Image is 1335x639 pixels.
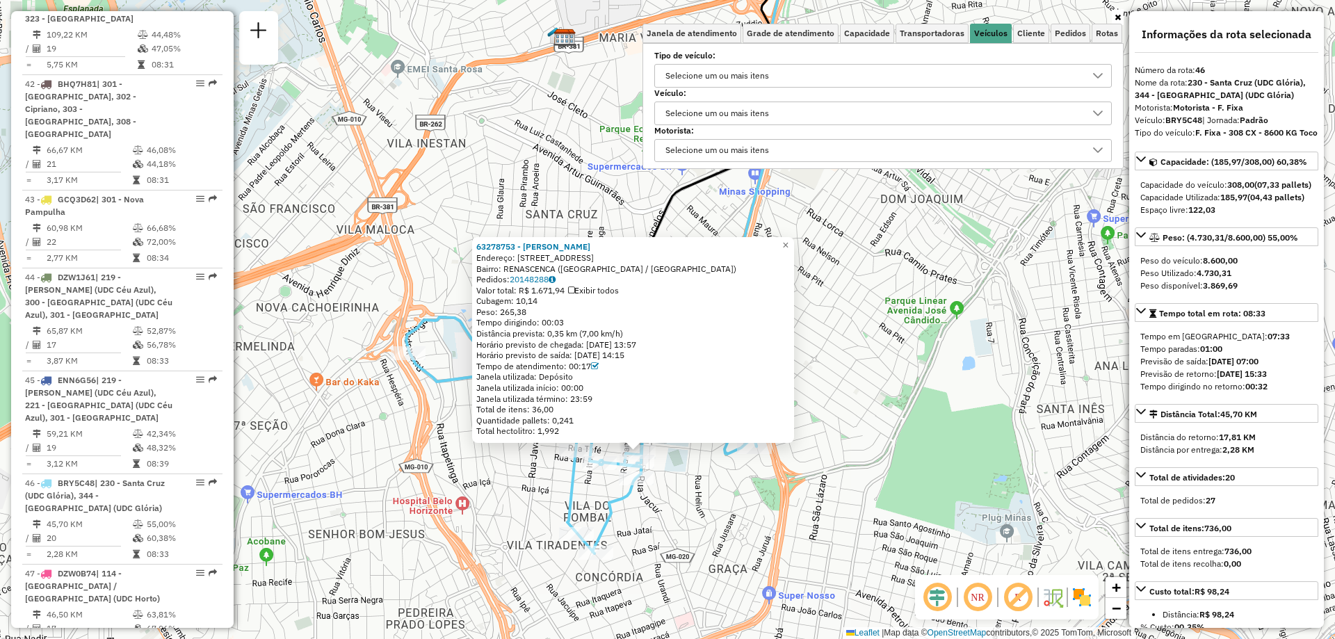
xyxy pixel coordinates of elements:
[1188,204,1215,215] strong: 122,03
[1135,467,1318,486] a: Total de atividades:20
[1149,408,1257,421] div: Distância Total:
[245,17,273,48] a: Nova sessão e pesquisa
[25,79,136,139] span: | 301 - [GEOGRAPHIC_DATA], 302 - Cipriano, 303 - [GEOGRAPHIC_DATA], 308 - [GEOGRAPHIC_DATA]
[1140,368,1313,380] div: Previsão de retorno:
[1140,330,1313,343] div: Tempo em [GEOGRAPHIC_DATA]:
[661,102,774,124] div: Selecione um ou mais itens
[46,28,137,42] td: 109,22 KM
[133,327,143,335] i: % de utilização do peso
[25,157,32,171] td: /
[58,272,95,282] span: DZW1J61
[1225,472,1235,483] strong: 20
[1140,191,1313,204] div: Capacidade Utilizada:
[25,375,172,423] span: 45 -
[146,338,216,352] td: 56,78%
[476,241,590,252] strong: 63278753 - [PERSON_NAME]
[146,547,216,561] td: 08:33
[1140,545,1313,558] div: Total de itens entrega:
[25,622,32,636] td: /
[1163,608,1313,621] li: Distância:
[138,31,148,39] i: % de utilização do peso
[46,608,132,622] td: 46,50 KM
[1159,308,1265,318] span: Tempo total em rota: 08:33
[25,79,136,139] span: 42 -
[209,195,217,203] em: Rota exportada
[146,427,216,441] td: 42,34%
[1200,343,1222,354] strong: 01:00
[151,28,217,42] td: 44,48%
[25,58,32,72] td: =
[146,457,216,471] td: 08:39
[1135,152,1318,170] a: Capacidade: (185,97/308,00) 60,38%
[25,194,144,217] span: | 301 - Nova Pampulha
[196,195,204,203] em: Opções
[33,624,41,633] i: Total de Atividades
[510,274,556,284] a: 20148288
[1112,579,1121,596] span: +
[209,375,217,384] em: Rota exportada
[1173,102,1243,113] strong: Motorista - F. Fixa
[1140,558,1313,570] div: Total de itens recolha:
[1135,77,1306,100] strong: 230 - Santa Cruz (UDC Glória), 344 - [GEOGRAPHIC_DATA] (UDC Glória)
[58,375,96,385] span: ENN6G56
[46,338,132,352] td: 17
[25,478,165,513] span: | 230 - Santa Cruz (UDC Glória), 344 - [GEOGRAPHIC_DATA] (UDC Glória)
[1140,494,1313,507] div: Total de pedidos:
[1140,343,1313,355] div: Tempo paradas:
[209,79,217,88] em: Rota exportada
[1224,546,1252,556] strong: 736,00
[661,65,774,87] div: Selecione um ou mais itens
[1140,204,1313,216] div: Espaço livre:
[1174,622,1205,632] strong: 00,35%
[1203,280,1238,291] strong: 3.869,69
[476,415,790,426] div: Quantidade pallets: 0,241
[1135,28,1318,41] h4: Informações da rota selecionada
[568,285,619,296] span: Exibir todos
[1140,267,1313,280] div: Peso Utilizado:
[1135,249,1318,298] div: Peso: (4.730,31/8.600,00) 55,00%
[33,341,41,349] i: Total de Atividades
[1195,127,1318,138] strong: F. Fixa - 308 CX - 8600 KG Toco
[1247,192,1304,202] strong: (04,43 pallets)
[1112,10,1124,25] a: Ocultar filtros
[133,550,140,558] i: Tempo total em rota
[25,457,32,471] td: =
[476,394,790,405] div: Janela utilizada término: 23:59
[46,58,137,72] td: 5,75 KM
[1112,599,1121,617] span: −
[25,235,32,249] td: /
[46,235,132,249] td: 22
[1071,586,1093,608] img: Exibir/Ocultar setores
[209,569,217,577] em: Rota exportada
[146,608,216,622] td: 63,81%
[1140,444,1313,456] div: Distância por entrega:
[1140,280,1313,292] div: Peso disponível:
[146,324,216,338] td: 52,87%
[1160,156,1307,167] span: Capacidade: (185,97/308,00) 60,38%
[782,239,788,251] span: ×
[151,58,217,72] td: 08:31
[1135,325,1318,398] div: Tempo total em rota: 08:33
[961,581,994,614] span: Ocultar NR
[1140,380,1313,393] div: Tempo dirigindo no retorno:
[196,478,204,487] em: Opções
[647,29,737,38] span: Janela de atendimento
[133,624,143,633] i: % de utilização da cubagem
[33,610,41,619] i: Distância Total
[146,441,216,455] td: 48,32%
[25,1,168,24] span: 41 -
[146,235,216,249] td: 72,00%
[1140,621,1313,633] div: % Custo:
[196,569,204,577] em: Opções
[46,143,132,157] td: 66,67 KM
[1195,65,1205,75] strong: 46
[196,375,204,384] em: Opções
[476,371,790,382] div: Janela utilizada: Depósito
[133,160,143,168] i: % de utilização da cubagem
[476,339,790,350] div: Horário previsto de chegada: [DATE] 13:57
[476,274,790,285] div: Pedidos:
[46,441,132,455] td: 19
[25,568,160,604] span: 47 -
[553,29,572,47] img: CDD Belo Horizonte
[25,375,172,423] span: | 219 - [PERSON_NAME] (UDC Céu Azul), 221 - [GEOGRAPHIC_DATA] (UDC Céu Azul), 301 - [GEOGRAPHIC_D...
